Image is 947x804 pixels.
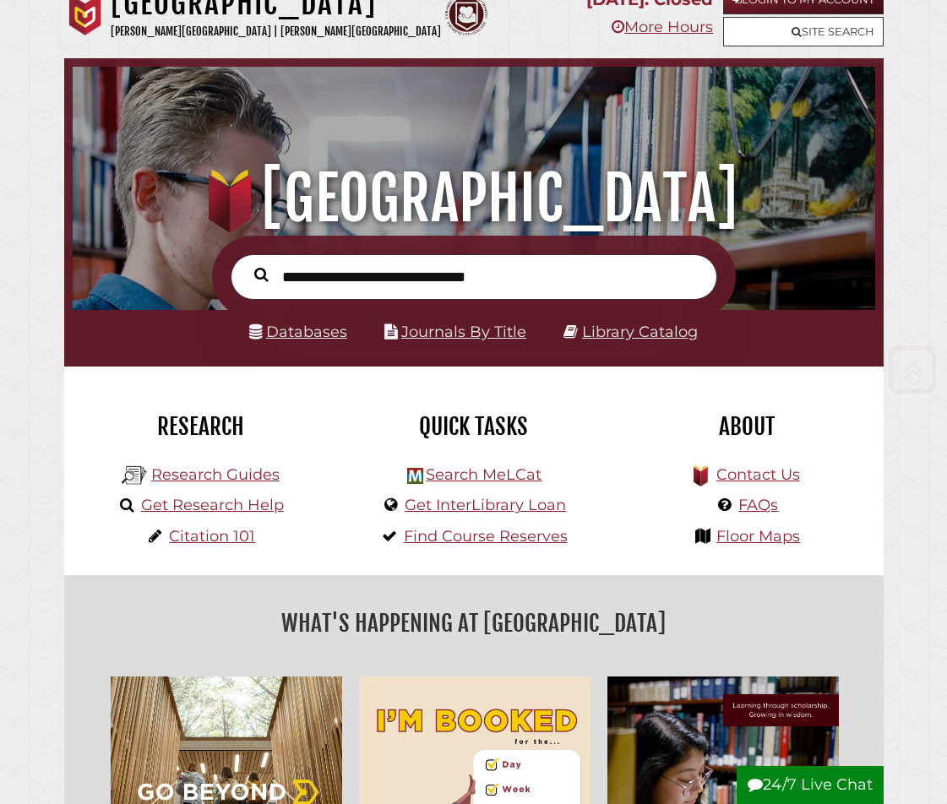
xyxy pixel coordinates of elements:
[77,412,324,441] h2: Research
[111,22,441,41] p: [PERSON_NAME][GEOGRAPHIC_DATA] | [PERSON_NAME][GEOGRAPHIC_DATA]
[122,463,147,488] img: Hekman Library Logo
[86,161,860,236] h1: [GEOGRAPHIC_DATA]
[582,323,698,341] a: Library Catalog
[169,527,255,546] a: Citation 101
[350,412,597,441] h2: Quick Tasks
[723,17,884,46] a: Site Search
[716,465,800,484] a: Contact Us
[407,468,423,484] img: Hekman Library Logo
[141,496,284,514] a: Get Research Help
[77,604,871,643] h2: What's Happening at [GEOGRAPHIC_DATA]
[612,18,713,36] a: More Hours
[401,323,526,341] a: Journals By Title
[623,412,870,441] h2: About
[404,527,568,546] a: Find Course Reserves
[249,323,347,341] a: Databases
[254,268,269,283] i: Search
[405,496,566,514] a: Get InterLibrary Loan
[151,465,280,484] a: Research Guides
[246,264,277,286] button: Search
[426,465,542,484] a: Search MeLCat
[738,496,778,514] a: FAQs
[716,527,800,546] a: Floor Maps
[882,356,943,383] a: Back to Top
